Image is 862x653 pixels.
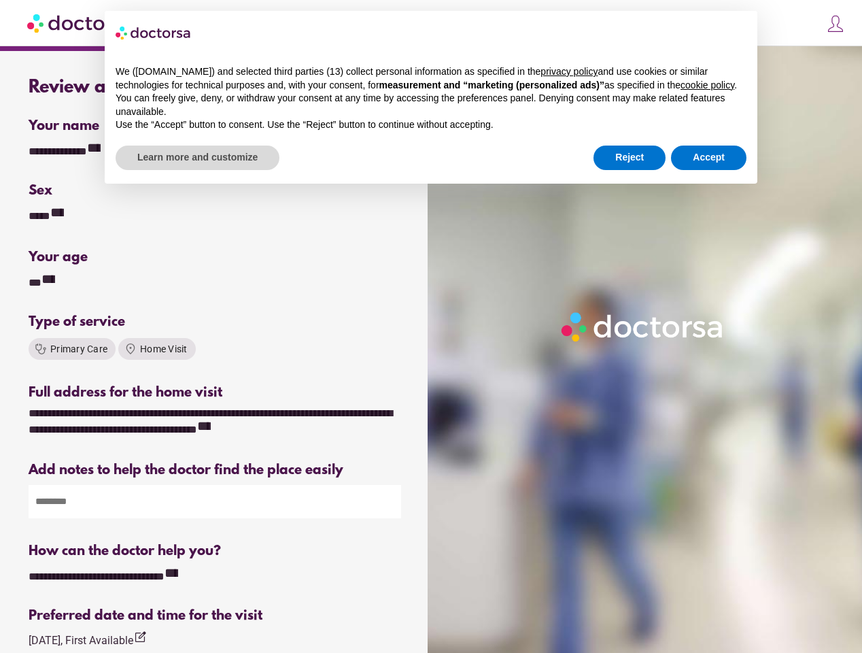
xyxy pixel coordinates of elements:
i: stethoscope [34,342,48,356]
div: Type of service [29,314,401,330]
img: logo [116,22,192,44]
i: edit_square [133,631,147,644]
strong: measurement and “marketing (personalized ads)” [379,80,604,90]
span: Home Visit [140,344,188,354]
p: You can freely give, deny, or withdraw your consent at any time by accessing the preferences pane... [116,92,746,118]
p: We ([DOMAIN_NAME]) and selected third parties (13) collect personal information as specified in t... [116,65,746,92]
button: Accept [671,146,746,170]
div: Sex [29,183,401,199]
div: Your age [29,250,213,265]
img: Logo-Doctorsa-trans-White-partial-flat.png [557,307,729,346]
div: Full address for the home visit [29,385,401,401]
div: [DATE], First Available [29,631,147,649]
i: location_on [124,342,137,356]
button: Reject [593,146,666,170]
span: Primary Care [50,344,107,354]
a: cookie policy [680,80,734,90]
img: Doctorsa.com [27,7,135,38]
div: Preferred date and time for the visit [29,608,401,624]
img: icons8-customer-100.png [826,14,845,33]
div: How can the doctor help you? [29,543,401,559]
p: Use the “Accept” button to consent. Use the “Reject” button to continue without accepting. [116,118,746,132]
div: Add notes to help the doctor find the place easily [29,463,401,478]
button: Learn more and customize [116,146,279,170]
div: Review and send your request [29,78,401,98]
a: privacy policy [540,66,598,77]
div: Your name [29,118,401,134]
